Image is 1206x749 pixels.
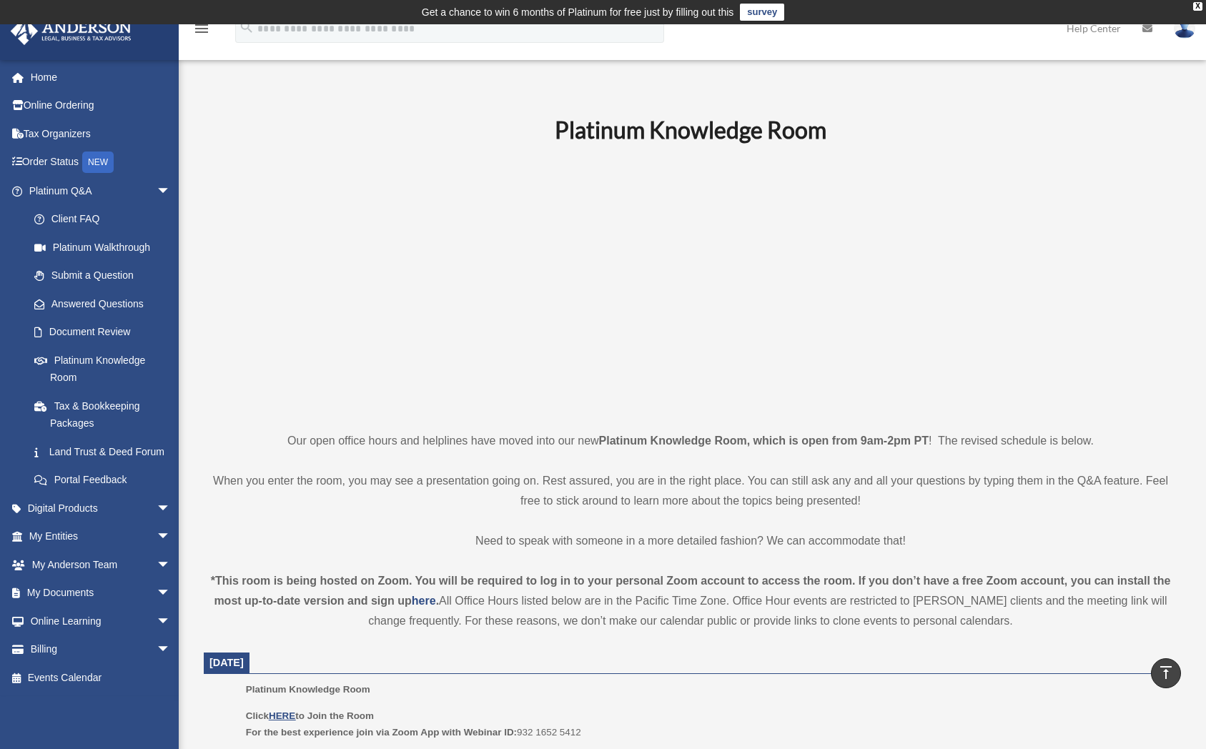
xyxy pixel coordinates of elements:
a: Answered Questions [20,289,192,318]
a: Online Ordering [10,91,192,120]
strong: *This room is being hosted on Zoom. You will be required to log in to your personal Zoom account ... [211,575,1171,607]
span: arrow_drop_down [157,494,185,523]
a: survey [740,4,784,21]
span: [DATE] [209,657,244,668]
a: Tax & Bookkeeping Packages [20,392,192,437]
b: For the best experience join via Zoom App with Webinar ID: [246,727,517,738]
span: arrow_drop_down [157,177,185,206]
a: Home [10,63,192,91]
a: Digital Productsarrow_drop_down [10,494,192,522]
a: Land Trust & Deed Forum [20,437,192,466]
a: vertical_align_top [1151,658,1181,688]
a: Billingarrow_drop_down [10,635,192,664]
a: Platinum Q&Aarrow_drop_down [10,177,192,205]
a: My Documentsarrow_drop_down [10,579,192,607]
a: Document Review [20,318,192,347]
a: Platinum Walkthrough [20,233,192,262]
strong: Platinum Knowledge Room, which is open from 9am-2pm PT [599,435,929,447]
a: Online Learningarrow_drop_down [10,607,192,635]
a: Submit a Question [20,262,192,290]
div: close [1193,2,1202,11]
i: vertical_align_top [1157,664,1175,681]
p: Need to speak with someone in a more detailed fashion? We can accommodate that! [204,531,1177,551]
a: My Anderson Teamarrow_drop_down [10,550,192,579]
a: My Entitiesarrow_drop_down [10,522,192,551]
a: Portal Feedback [20,466,192,495]
div: All Office Hours listed below are in the Pacific Time Zone. Office Hour events are restricted to ... [204,571,1177,631]
div: NEW [82,152,114,173]
b: Click to Join the Room [246,710,374,721]
span: Platinum Knowledge Room [246,684,370,695]
a: Platinum Knowledge Room [20,346,185,392]
iframe: 231110_Toby_KnowledgeRoom [476,163,905,405]
a: Order StatusNEW [10,148,192,177]
a: HERE [269,710,295,721]
a: Client FAQ [20,205,192,234]
p: 932 1652 5412 [246,708,1167,741]
a: Events Calendar [10,663,192,692]
span: arrow_drop_down [157,579,185,608]
p: When you enter the room, you may see a presentation going on. Rest assured, you are in the right ... [204,471,1177,511]
img: Anderson Advisors Platinum Portal [6,17,136,45]
span: arrow_drop_down [157,550,185,580]
i: search [239,19,254,35]
img: User Pic [1174,18,1195,39]
div: Get a chance to win 6 months of Platinum for free just by filling out this [422,4,734,21]
span: arrow_drop_down [157,635,185,665]
a: here [412,595,436,607]
a: Tax Organizers [10,119,192,148]
a: menu [193,25,210,37]
p: Our open office hours and helplines have moved into our new ! The revised schedule is below. [204,431,1177,451]
strong: . [436,595,439,607]
i: menu [193,20,210,37]
span: arrow_drop_down [157,607,185,636]
span: arrow_drop_down [157,522,185,552]
b: Platinum Knowledge Room [555,116,826,144]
